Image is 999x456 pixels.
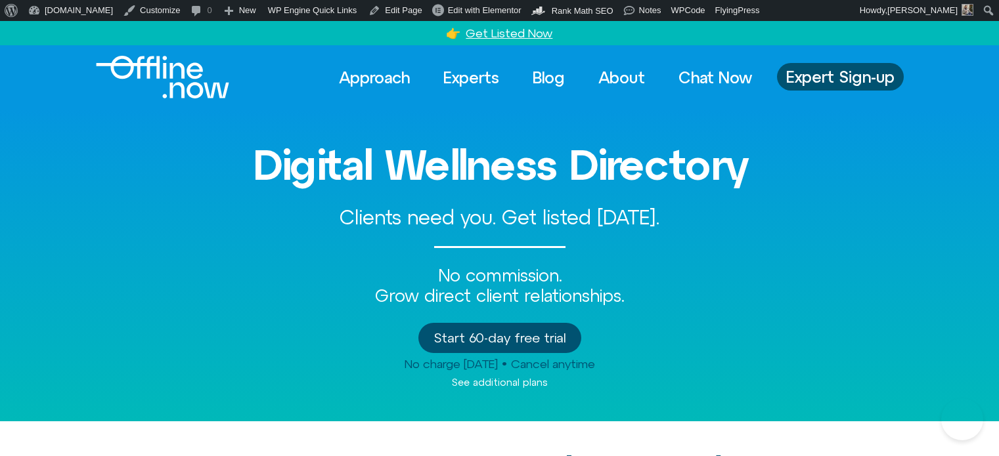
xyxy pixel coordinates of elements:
a: Expert Sign-up [777,63,904,91]
a: Get Listed Now [466,26,552,40]
img: Offline.Now logo in white. Text of the words offline.now with a line going through the "O" [96,56,229,98]
iframe: Botpress [941,398,983,440]
span: [PERSON_NAME] [887,5,958,15]
div: Logo [96,56,207,98]
span: Edit with Elementor [448,5,522,15]
a: Chat Now [667,63,764,92]
span: Rank Math SEO [552,6,613,16]
a: Approach [327,63,422,92]
span: Start 60-day free trial [434,331,566,345]
span: No commission. Grow direct client relationships. [375,266,624,305]
a: See additional plans [452,377,547,388]
a: Start 60-day free trial [418,323,581,353]
a: About [587,63,657,92]
a: 👉 [446,26,460,40]
a: Blog [521,63,577,92]
nav: Menu [327,63,764,92]
span: Clients need you. Get listed [DATE]. [340,206,659,228]
span: No charge [DATE] • Cancel anytime [405,357,595,371]
h3: Digital Wellness Directory [125,142,874,188]
span: Expert Sign-up [786,68,895,85]
a: Experts [432,63,511,92]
